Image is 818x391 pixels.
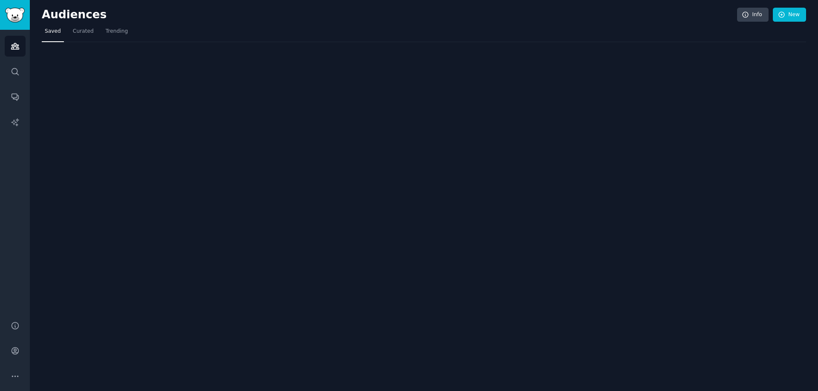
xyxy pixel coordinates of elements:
span: Trending [106,28,128,35]
a: Saved [42,25,64,42]
img: GummySearch logo [5,8,25,23]
h2: Audiences [42,8,737,22]
a: New [773,8,806,22]
a: Info [737,8,769,22]
a: Curated [70,25,97,42]
span: Curated [73,28,94,35]
a: Trending [103,25,131,42]
span: Saved [45,28,61,35]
